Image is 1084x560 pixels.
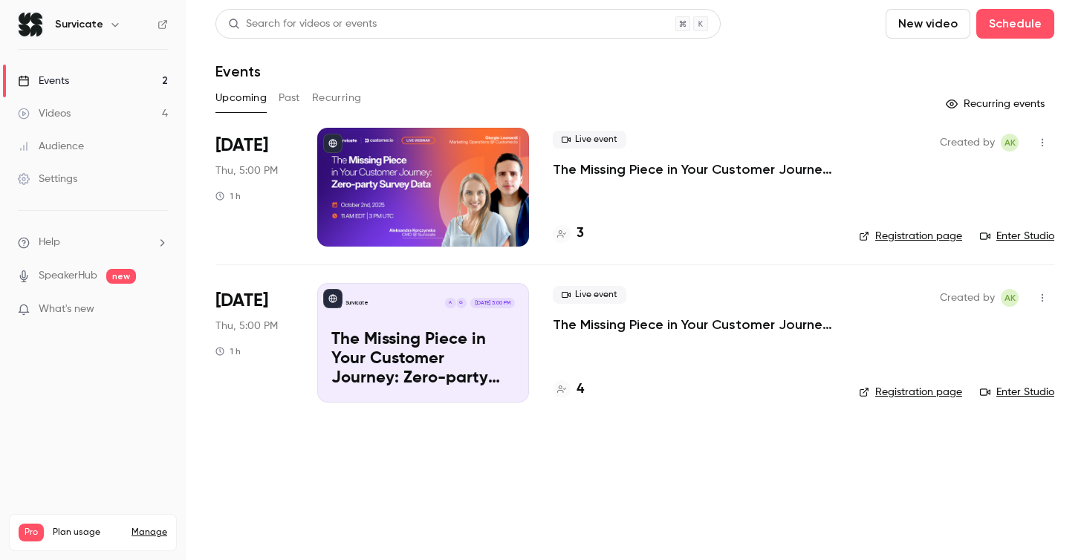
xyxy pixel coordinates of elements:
h4: 4 [577,380,584,400]
a: The Missing Piece in Your Customer Journey: Zero-party Survey Data [553,160,835,178]
a: Enter Studio [980,229,1054,244]
a: SpeakerHub [39,268,97,284]
span: AK [1005,289,1016,307]
span: Thu, 5:00 PM [215,163,278,178]
span: [DATE] [215,289,268,313]
span: Pro [19,524,44,541]
a: Enter Studio [980,385,1054,400]
span: [DATE] 5:00 PM [470,298,514,308]
button: Past [279,86,300,110]
a: The Missing Piece in Your Customer Journey: Zero-party Survey Data [553,316,835,333]
span: Help [39,235,60,250]
h4: 3 [577,224,584,244]
h1: Events [215,62,261,80]
button: Recurring [312,86,362,110]
button: Recurring events [939,92,1054,116]
span: Created by [940,134,995,152]
li: help-dropdown-opener [18,235,168,250]
button: New video [886,9,970,39]
div: Events [18,74,69,88]
a: Registration page [859,385,962,400]
span: Aleksandra Korczyńska [1001,134,1019,152]
span: new [106,269,136,284]
div: G [455,297,467,309]
p: Survicate [345,299,369,307]
span: Thu, 5:00 PM [215,319,278,333]
div: Settings [18,172,77,186]
div: 1 h [215,190,241,202]
div: Audience [18,139,84,154]
a: 3 [553,224,584,244]
a: The Missing Piece in Your Customer Journey: Zero-party Survey DataSurvicateGA[DATE] 5:00 PMThe Mi... [317,283,529,402]
div: A [444,297,456,309]
span: [DATE] [215,134,268,157]
div: Videos [18,106,71,121]
h6: Survicate [55,17,103,32]
iframe: Noticeable Trigger [150,303,168,316]
span: AK [1005,134,1016,152]
div: Search for videos or events [228,16,377,32]
span: Plan usage [53,527,123,538]
span: Live event [553,286,626,304]
div: Oct 2 Thu, 5:00 PM (Europe/Warsaw) [215,283,293,402]
div: Oct 2 Thu, 11:00 AM (America/New York) [215,128,293,247]
button: Upcoming [215,86,267,110]
span: Created by [940,289,995,307]
span: What's new [39,302,94,317]
a: Manage [132,527,167,538]
span: Aleksandra Korczyńska [1001,289,1019,307]
button: Schedule [976,9,1054,39]
a: Registration page [859,229,962,244]
p: The Missing Piece in Your Customer Journey: Zero-party Survey Data [331,331,515,388]
img: Survicate [19,13,42,36]
span: Live event [553,131,626,149]
div: 1 h [215,345,241,357]
a: 4 [553,380,584,400]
